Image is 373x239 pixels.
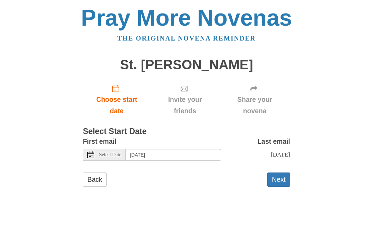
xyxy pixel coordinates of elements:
[81,5,292,30] a: Pray More Novenas
[271,151,290,158] span: [DATE]
[117,35,256,42] a: The original novena reminder
[267,172,290,187] button: Next
[83,136,116,147] label: First email
[219,79,290,120] div: Click "Next" to confirm your start date first.
[99,152,121,157] span: Select Date
[83,127,290,136] h3: Select Start Date
[151,79,219,120] div: Click "Next" to confirm your start date first.
[226,94,283,117] span: Share your novena
[83,79,151,120] a: Choose start date
[83,57,290,72] h1: St. [PERSON_NAME]
[90,94,144,117] span: Choose start date
[83,172,107,187] a: Back
[257,136,290,147] label: Last email
[157,94,212,117] span: Invite your friends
